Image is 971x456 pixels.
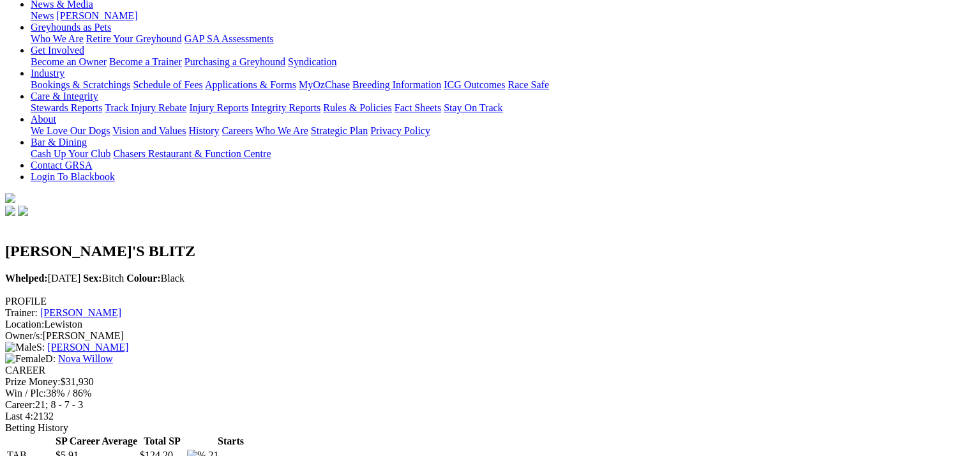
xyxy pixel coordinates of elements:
a: Stay On Track [444,102,502,113]
div: Industry [31,79,966,91]
span: Trainer: [5,307,38,318]
a: News [31,10,54,21]
th: Starts [207,435,253,448]
div: Greyhounds as Pets [31,33,966,45]
a: ICG Outcomes [444,79,505,90]
a: Become an Owner [31,56,107,67]
a: Race Safe [508,79,548,90]
a: Syndication [288,56,336,67]
a: Applications & Forms [205,79,296,90]
div: Lewiston [5,319,966,330]
span: Career: [5,399,35,410]
img: Male [5,342,36,353]
div: Get Involved [31,56,966,68]
div: [PERSON_NAME] [5,330,966,342]
h2: [PERSON_NAME]'S BLITZ [5,243,966,260]
div: 21; 8 - 7 - 3 [5,399,966,411]
div: 38% / 86% [5,388,966,399]
a: Track Injury Rebate [105,102,186,113]
span: S: [5,342,45,353]
a: Rules & Policies [323,102,392,113]
span: Owner/s: [5,330,43,341]
div: PROFILE [5,296,966,307]
b: Sex: [83,273,102,284]
a: We Love Our Dogs [31,125,110,136]
div: CAREER [5,365,966,376]
div: $31,930 [5,376,966,388]
img: twitter.svg [18,206,28,216]
a: Who We Are [31,33,84,44]
a: Integrity Reports [251,102,320,113]
img: facebook.svg [5,206,15,216]
img: logo-grsa-white.png [5,193,15,203]
a: Care & Integrity [31,91,98,102]
a: Bookings & Scratchings [31,79,130,90]
div: Betting History [5,422,966,434]
th: Total SP [139,435,185,448]
a: Retire Your Greyhound [86,33,182,44]
a: Become a Trainer [109,56,182,67]
a: Login To Blackbook [31,171,115,182]
a: Contact GRSA [31,160,92,171]
a: [PERSON_NAME] [40,307,121,318]
a: Chasers Restaurant & Function Centre [113,148,271,159]
a: Purchasing a Greyhound [184,56,285,67]
div: News & Media [31,10,966,22]
a: Injury Reports [189,102,248,113]
a: Nova Willow [58,353,113,364]
a: Get Involved [31,45,84,56]
span: [DATE] [5,273,80,284]
span: Last 4: [5,411,33,422]
a: Breeding Information [352,79,441,90]
span: Bitch [83,273,124,284]
a: [PERSON_NAME] [56,10,137,21]
a: Vision and Values [112,125,186,136]
a: Stewards Reports [31,102,102,113]
div: 2132 [5,411,966,422]
a: MyOzChase [299,79,350,90]
div: Bar & Dining [31,148,966,160]
a: GAP SA Assessments [184,33,274,44]
span: Win / Plc: [5,388,46,399]
a: Greyhounds as Pets [31,22,111,33]
b: Colour: [126,273,160,284]
img: Female [5,353,45,365]
span: Black [126,273,184,284]
div: About [31,125,966,137]
span: Prize Money: [5,376,61,387]
a: Bar & Dining [31,137,87,148]
a: [PERSON_NAME] [47,342,128,353]
a: Schedule of Fees [133,79,202,90]
a: About [31,114,56,125]
th: SP Career Average [55,435,138,448]
a: Privacy Policy [370,125,430,136]
a: Strategic Plan [311,125,368,136]
a: Cash Up Your Club [31,148,110,159]
a: Who We Are [255,125,308,136]
span: D: [5,353,56,364]
a: Industry [31,68,64,79]
a: History [188,125,219,136]
div: Care & Integrity [31,102,966,114]
b: Whelped: [5,273,48,284]
span: Location: [5,319,44,330]
a: Careers [222,125,253,136]
a: Fact Sheets [395,102,441,113]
